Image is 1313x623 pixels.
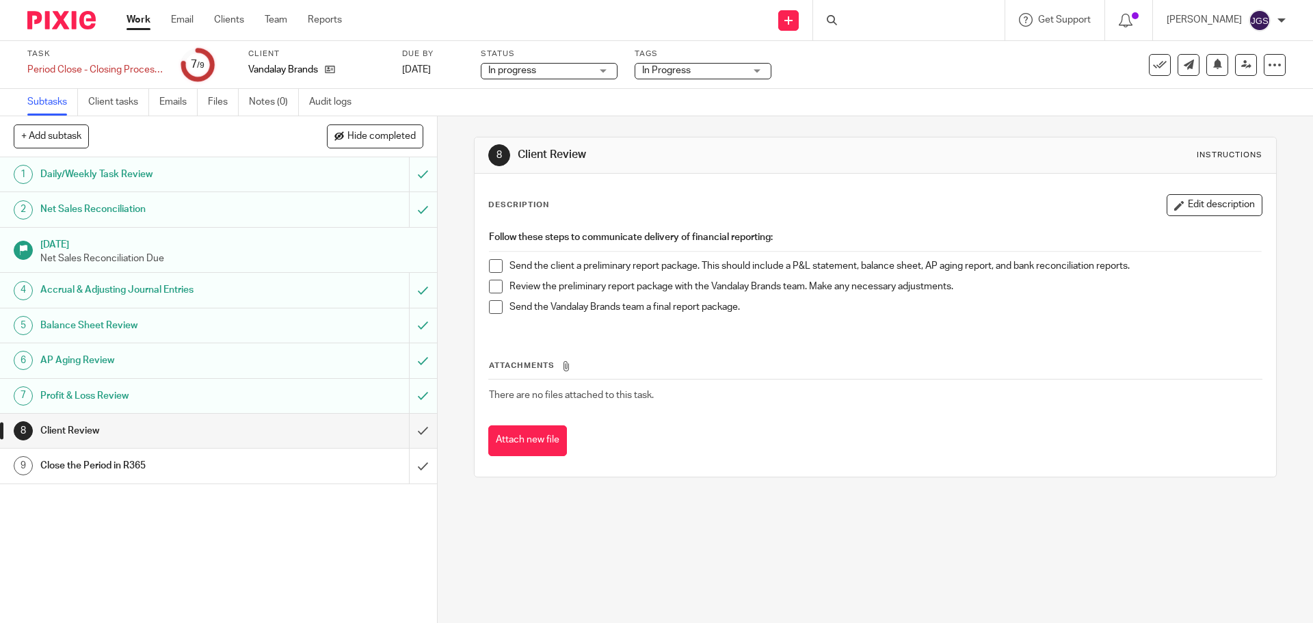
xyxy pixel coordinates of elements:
h1: Close the Period in R365 [40,455,277,476]
h1: Profit & Loss Review [40,386,277,406]
div: 5 [14,316,33,335]
p: [PERSON_NAME] [1167,13,1242,27]
label: Task [27,49,164,59]
h1: Client Review [518,148,905,162]
h1: AP Aging Review [40,350,277,371]
button: Hide completed [327,124,423,148]
div: Instructions [1197,150,1262,161]
a: Files [208,89,239,116]
span: In progress [488,66,536,75]
span: [DATE] [402,65,431,75]
a: Reports [308,13,342,27]
img: svg%3E [1249,10,1271,31]
div: 7 [14,386,33,406]
span: Hide completed [347,131,416,142]
p: Net Sales Reconciliation Due [40,252,423,265]
span: Get Support [1038,15,1091,25]
a: Audit logs [309,89,362,116]
label: Client [248,49,385,59]
div: 2 [14,200,33,220]
small: /9 [197,62,204,69]
label: Tags [635,49,771,59]
div: 9 [14,456,33,475]
button: Edit description [1167,194,1262,216]
a: Client tasks [88,89,149,116]
div: 4 [14,281,33,300]
label: Status [481,49,618,59]
a: Clients [214,13,244,27]
h1: [DATE] [40,235,423,252]
p: Send the Vandalay Brands team a final report package. [509,300,1261,314]
p: Vandalay Brands [248,63,318,77]
h1: Accrual & Adjusting Journal Entries [40,280,277,300]
a: Notes (0) [249,89,299,116]
div: Period Close - Closing Processes ([GEOGRAPHIC_DATA]) [27,63,164,77]
div: 8 [488,144,510,166]
label: Due by [402,49,464,59]
div: 6 [14,351,33,370]
div: 8 [14,421,33,440]
button: + Add subtask [14,124,89,148]
a: Team [265,13,287,27]
h1: Balance Sheet Review [40,315,277,336]
div: Period Close - Closing Processes (VAN) [27,63,164,77]
span: In Progress [642,66,691,75]
a: Work [127,13,150,27]
h1: Daily/Weekly Task Review [40,164,277,185]
div: 7 [191,57,204,72]
h1: Net Sales Reconciliation [40,199,277,220]
h1: Client Review [40,421,277,441]
img: Pixie [27,11,96,29]
div: 1 [14,165,33,184]
p: Description [488,200,549,211]
h4: Follow these steps to communicate delivery of financial reporting: [489,230,1261,244]
a: Subtasks [27,89,78,116]
span: Attachments [489,362,555,369]
p: Send the client a preliminary report package. This should include a P&L statement, balance sheet,... [509,259,1261,273]
p: Review the preliminary report package with the Vandalay Brands team. Make any necessary adjustments. [509,280,1261,293]
button: Attach new file [488,425,567,456]
a: Emails [159,89,198,116]
span: There are no files attached to this task. [489,390,654,400]
a: Email [171,13,194,27]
